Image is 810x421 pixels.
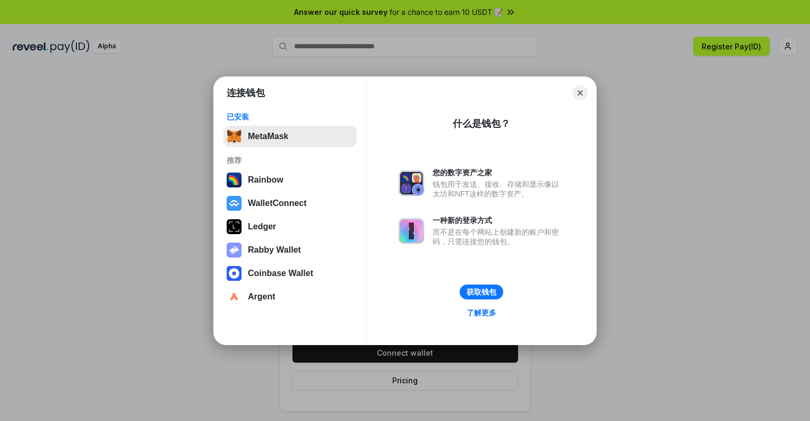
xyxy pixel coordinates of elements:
button: Coinbase Wallet [223,263,357,284]
div: 已安装 [227,112,354,122]
img: svg+xml,%3Csvg%20width%3D%2228%22%20height%3D%2228%22%20viewBox%3D%220%200%2028%2028%22%20fill%3D... [227,266,242,281]
div: Rainbow [248,175,283,185]
div: 而不是在每个网站上创建新的账户和密码，只需连接您的钱包。 [433,227,564,246]
div: 一种新的登录方式 [433,216,564,225]
button: Close [573,85,588,100]
button: Argent [223,286,357,307]
img: svg+xml,%3Csvg%20width%3D%2228%22%20height%3D%2228%22%20viewBox%3D%220%200%2028%2028%22%20fill%3D... [227,289,242,304]
h1: 连接钱包 [227,87,265,99]
button: Ledger [223,216,357,237]
div: Rabby Wallet [248,245,301,255]
div: 获取钱包 [467,287,496,297]
div: MetaMask [248,132,288,141]
div: 推荐 [227,156,354,165]
img: svg+xml,%3Csvg%20xmlns%3D%22http%3A%2F%2Fwww.w3.org%2F2000%2Fsvg%22%20fill%3D%22none%22%20viewBox... [399,170,424,196]
div: Ledger [248,222,276,231]
div: 钱包用于发送、接收、存储和显示像以太坊和NFT这样的数字资产。 [433,179,564,199]
img: svg+xml,%3Csvg%20width%3D%22120%22%20height%3D%22120%22%20viewBox%3D%220%200%20120%20120%22%20fil... [227,173,242,187]
img: svg+xml,%3Csvg%20width%3D%2228%22%20height%3D%2228%22%20viewBox%3D%220%200%2028%2028%22%20fill%3D... [227,196,242,211]
button: WalletConnect [223,193,357,214]
div: WalletConnect [248,199,307,208]
button: MetaMask [223,126,357,147]
button: 获取钱包 [460,285,503,299]
button: Rainbow [223,169,357,191]
a: 了解更多 [460,306,503,320]
div: 了解更多 [467,308,496,317]
div: Coinbase Wallet [248,269,313,278]
div: Argent [248,292,275,302]
img: svg+xml,%3Csvg%20xmlns%3D%22http%3A%2F%2Fwww.w3.org%2F2000%2Fsvg%22%20width%3D%2228%22%20height%3... [227,219,242,234]
img: svg+xml,%3Csvg%20xmlns%3D%22http%3A%2F%2Fwww.w3.org%2F2000%2Fsvg%22%20fill%3D%22none%22%20viewBox... [227,243,242,257]
button: Rabby Wallet [223,239,357,261]
img: svg+xml,%3Csvg%20xmlns%3D%22http%3A%2F%2Fwww.w3.org%2F2000%2Fsvg%22%20fill%3D%22none%22%20viewBox... [399,218,424,244]
img: svg+xml,%3Csvg%20fill%3D%22none%22%20height%3D%2233%22%20viewBox%3D%220%200%2035%2033%22%20width%... [227,129,242,144]
div: 您的数字资产之家 [433,168,564,177]
div: 什么是钱包？ [453,117,510,130]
